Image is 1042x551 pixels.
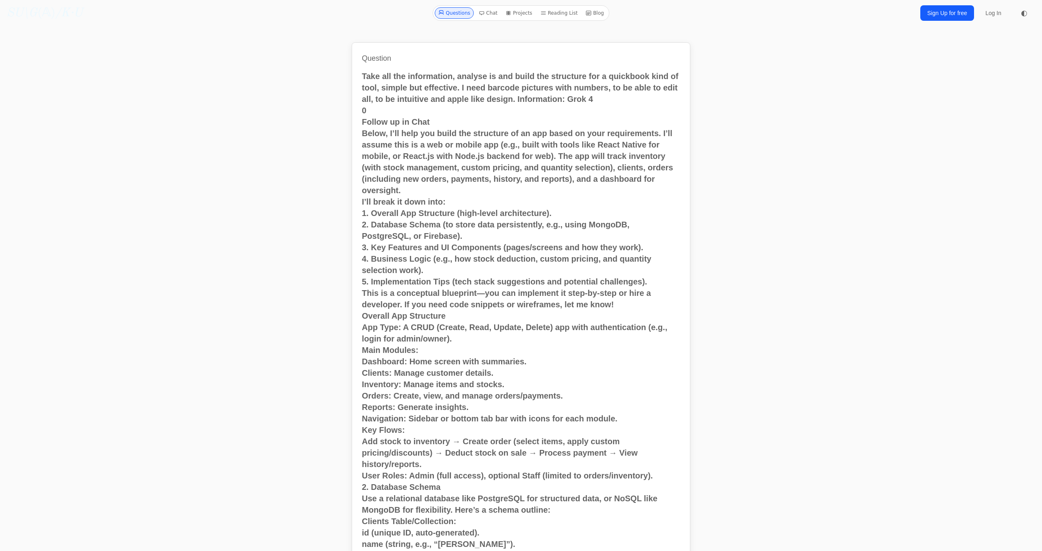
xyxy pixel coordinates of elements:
[7,6,83,20] a: SU\G(𝔸)/K·U
[1021,9,1027,17] span: ◐
[362,322,680,493] p: App Type: A CRUD (Create, Read, Update, Delete) app with authentication (e.g., login for admin/ow...
[475,7,501,19] a: Chat
[362,53,680,64] h1: Question
[7,7,37,19] i: SU\G
[362,287,680,310] p: This is a conceptual blueprint—you can implement it step-by-step or hire a developer. If you need...
[362,310,680,322] li: Overall App Structure
[1016,5,1032,21] button: ◐
[502,7,535,19] a: Projects
[582,7,607,19] a: Blog
[362,116,680,196] p: Follow up in Chat Below, I’ll help you build the structure of an app based on your requirements. ...
[362,71,680,105] p: Take all the information, analyse is and build the structure for a quickbook kind of tool, simple...
[981,6,1006,20] a: Log In
[537,7,581,19] a: Reading List
[55,7,83,19] i: /K·U
[920,5,974,21] a: Sign Up for free
[435,7,474,19] a: Questions
[362,493,680,516] p: Use a relational database like PostgreSQL for structured data, or NoSQL like MongoDB for flexibil...
[362,196,680,287] p: I’ll break it down into: 1. Overall App Structure (high-level architecture). 2. Database Schema (...
[362,105,680,116] p: 0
